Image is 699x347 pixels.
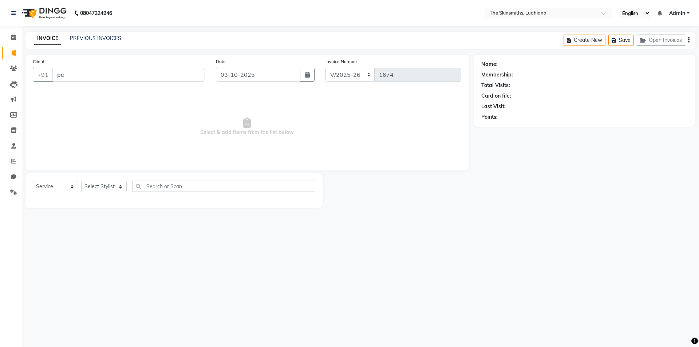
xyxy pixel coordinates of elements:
img: logo [19,3,68,23]
b: 08047224946 [80,3,112,23]
button: Create New [564,35,605,46]
button: Open Invoices [637,35,685,46]
input: Search or Scan [132,181,315,192]
button: +91 [33,68,53,82]
span: Select & add items from the list below [33,90,461,163]
div: Name: [481,60,498,68]
div: Total Visits: [481,82,510,89]
div: Card on file: [481,92,511,100]
div: Points: [481,113,498,121]
label: Date [216,58,226,65]
button: Save [608,35,634,46]
label: Client [33,58,44,65]
div: Last Visit: [481,103,506,110]
a: INVOICE [34,32,61,45]
label: Invoice Number [325,58,357,65]
span: Admin [669,9,685,17]
div: Membership: [481,71,513,79]
a: PREVIOUS INVOICES [70,35,121,42]
input: Search by Name/Mobile/Email/Code [52,68,205,82]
